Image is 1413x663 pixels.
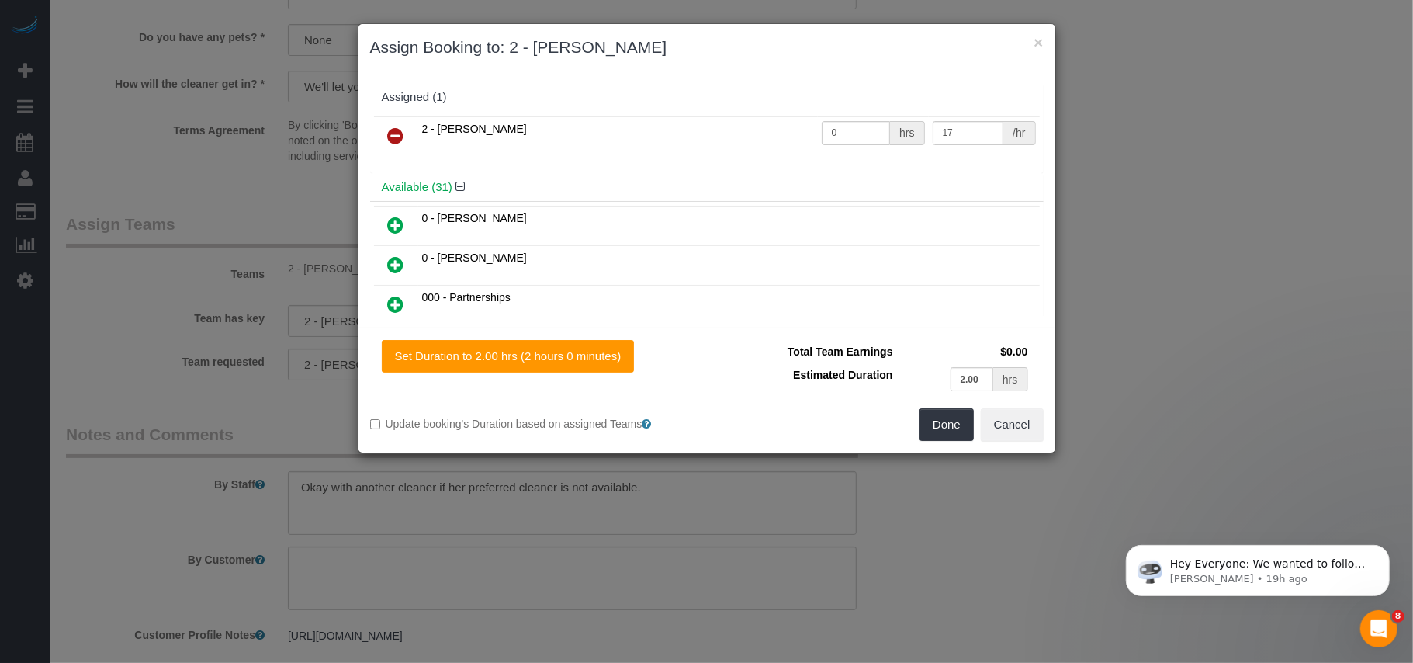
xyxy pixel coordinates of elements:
td: Total Team Earnings [719,340,897,363]
span: 0 - [PERSON_NAME] [422,212,527,224]
iframe: Intercom live chat [1360,610,1397,647]
span: 0 - [PERSON_NAME] [422,252,527,264]
div: hrs [993,367,1027,391]
div: /hr [1003,121,1035,145]
input: Update booking's Duration based on assigned Teams [370,419,380,429]
iframe: Intercom notifications message [1103,512,1413,621]
p: Message from Ellie, sent 19h ago [68,60,268,74]
button: Cancel [981,408,1044,441]
button: × [1034,34,1043,50]
button: Done [919,408,974,441]
span: 2 - [PERSON_NAME] [422,123,527,135]
button: Set Duration to 2.00 hrs (2 hours 0 minutes) [382,340,635,373]
td: $0.00 [897,340,1032,363]
label: Update booking's Duration based on assigned Teams [370,416,695,432]
span: 8 [1392,610,1404,623]
div: Assigned (1) [382,91,1032,104]
div: hrs [890,121,924,145]
span: 000 - Partnerships [422,291,511,304]
span: Hey Everyone: We wanted to follow up and let you know we have been closely monitoring the account... [68,45,265,212]
h3: Assign Booking to: 2 - [PERSON_NAME] [370,36,1044,59]
span: Estimated Duration [793,369,892,381]
h4: Available (31) [382,181,1032,194]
